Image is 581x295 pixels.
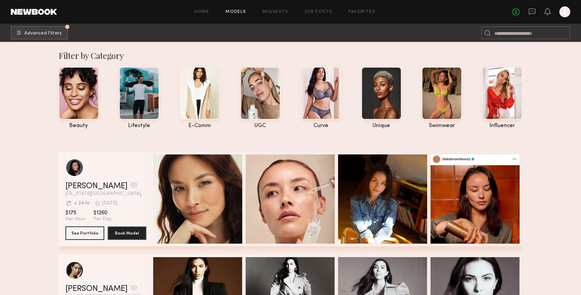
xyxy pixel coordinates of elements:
[262,10,288,14] a: Requests
[559,6,570,17] a: E
[361,123,402,129] div: unique
[194,10,210,14] a: Home
[482,123,522,129] div: influencer
[65,285,128,293] a: [PERSON_NAME]
[349,10,375,14] a: Favorites
[65,182,128,190] a: [PERSON_NAME]
[93,216,112,222] span: Per Day
[65,192,146,196] span: [US_STATE][GEOGRAPHIC_DATA], [GEOGRAPHIC_DATA]
[65,226,104,240] button: See Portfolio
[240,123,280,129] div: UGC
[65,216,85,222] span: Per Hour
[422,123,462,129] div: swimwear
[225,10,246,14] a: Models
[59,50,523,61] div: Filter by Category
[179,123,220,129] div: e-comm
[102,201,117,206] div: [DATE]
[93,210,112,216] span: $1260
[24,31,62,36] span: Advanced Filters
[119,123,159,129] div: lifestyle
[74,201,90,206] div: < 24 hr
[108,226,146,240] button: Book Model
[11,26,68,40] button: Advanced Filters
[65,210,85,216] span: $175
[301,123,341,129] div: curve
[59,123,99,129] div: beauty
[305,10,333,14] a: Job Posts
